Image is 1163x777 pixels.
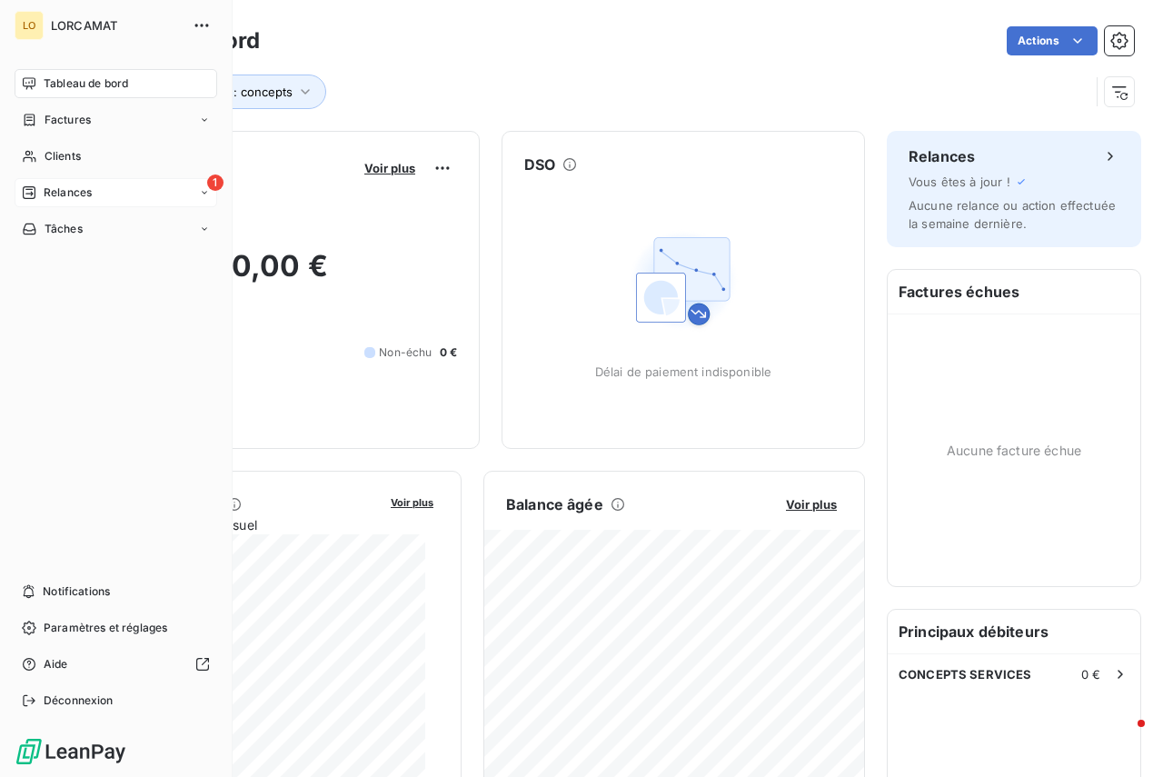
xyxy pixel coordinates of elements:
[364,161,415,175] span: Voir plus
[44,75,128,92] span: Tableau de bord
[506,493,603,515] h6: Balance âgée
[899,667,1032,682] span: CONCEPTS SERVICES
[43,583,110,600] span: Notifications
[391,496,433,509] span: Voir plus
[1101,715,1145,759] iframe: Intercom live chat
[359,160,421,176] button: Voir plus
[44,620,167,636] span: Paramètres et réglages
[780,496,842,513] button: Voir plus
[15,737,127,766] img: Logo LeanPay
[385,493,439,510] button: Voir plus
[888,270,1140,314] h6: Factures échues
[909,198,1116,231] span: Aucune relance ou action effectuée la semaine dernière.
[379,344,432,361] span: Non-échu
[1007,26,1098,55] button: Actions
[44,184,92,201] span: Relances
[909,174,1010,189] span: Vous êtes à jour !
[524,154,555,175] h6: DSO
[440,344,457,361] span: 0 €
[15,11,44,40] div: LO
[1081,667,1100,682] span: 0 €
[595,364,772,379] span: Délai de paiement indisponible
[44,692,114,709] span: Déconnexion
[45,112,91,128] span: Factures
[51,18,182,33] span: LORCAMAT
[103,248,457,303] h2: 0,00 €
[44,656,68,672] span: Aide
[625,223,741,339] img: Empty state
[15,650,217,679] a: Aide
[786,497,837,512] span: Voir plus
[947,441,1081,460] span: Aucune facture échue
[207,174,224,191] span: 1
[45,221,83,237] span: Tâches
[909,145,975,167] h6: Relances
[103,515,378,534] span: Chiffre d'affaires mensuel
[197,85,293,99] span: Client : concepts
[170,75,326,109] button: Client : concepts
[45,148,81,164] span: Clients
[888,610,1140,653] h6: Principaux débiteurs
